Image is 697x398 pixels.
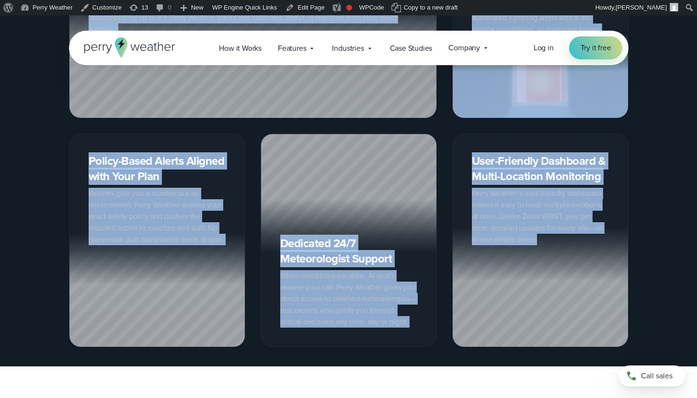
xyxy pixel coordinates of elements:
a: How it Works [211,38,270,58]
a: Log in [534,42,554,54]
a: Case Studies [382,38,441,58]
span: Log in [534,42,554,53]
span: [PERSON_NAME] [616,4,667,11]
span: Company [448,42,480,54]
span: Industries [332,43,364,54]
a: Call sales [618,365,686,387]
a: Try it free [569,36,623,59]
div: Needs improvement [346,5,352,11]
span: Try it free [581,42,611,54]
span: Features [278,43,306,54]
span: Case Studies [390,43,433,54]
img: lightning alert [453,34,628,118]
span: Call sales [641,370,673,382]
span: How it Works [219,43,262,54]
